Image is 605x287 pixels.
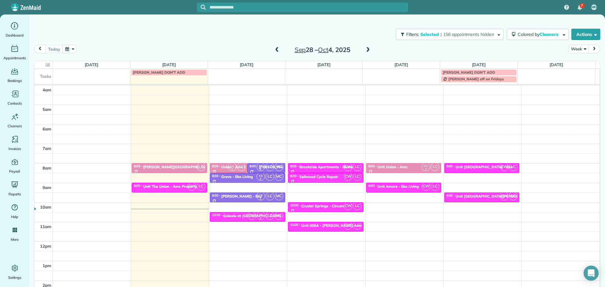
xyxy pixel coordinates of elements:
h2: 28 – 4, 2025 [283,46,362,53]
div: 7 unread notifications [573,1,586,14]
button: Filters: Selected | 156 appointments hidden [396,29,504,40]
button: next [588,45,600,53]
span: CW [422,182,430,191]
span: Help [11,214,19,220]
div: Crystal Springs - Circum [301,204,344,208]
button: Week [568,45,589,53]
span: Appointments [3,55,26,61]
span: 7am [43,146,51,151]
span: LC [431,163,439,171]
span: LC [431,182,439,191]
div: Unit The Union - Amc Property [143,184,197,189]
span: LC [237,163,245,171]
a: Cleaners [3,112,27,129]
a: [DATE] [550,62,563,67]
span: Settings [8,274,21,281]
span: CW [500,192,508,200]
span: Reports [9,191,21,197]
span: MC [275,211,283,220]
div: Grove - Eko Living [221,175,253,179]
div: Galaxie at [GEOGRAPHIC_DATA] - TMG [223,214,293,218]
span: 4am [43,87,51,92]
a: Invoices [3,134,27,152]
span: CW [500,163,508,171]
span: CW [344,172,352,181]
span: 1pm [43,263,51,268]
span: 9am [43,185,51,190]
span: CH [424,164,428,168]
span: [PERSON_NAME] DON'T ADD [443,70,495,75]
div: Unit [GEOGRAPHIC_DATA] - Eko [456,165,513,169]
span: CS [259,164,262,168]
span: CS [259,174,262,177]
a: Appointments [3,43,27,61]
span: 6am [43,126,51,131]
small: 2 [257,176,265,182]
span: LC [266,172,274,181]
span: Colored by [518,32,561,37]
small: 2 [422,166,430,172]
span: Payroll [9,168,20,175]
button: Actions [571,29,600,40]
span: MC [275,192,283,200]
div: Open Intercom Messenger [584,266,599,281]
span: Contacts [8,100,22,106]
a: [DATE] [85,62,98,67]
span: 12pm [40,244,51,249]
span: MC [275,163,283,171]
span: Sep [295,46,306,54]
div: Union - Amc Property [221,165,259,169]
span: LC [509,192,517,200]
span: Cleaners [539,32,560,37]
span: CH [230,164,234,168]
span: CW [344,202,352,210]
a: [DATE] [240,62,253,67]
small: 2 [257,215,265,221]
span: LC [353,202,361,210]
div: [PERSON_NAME] - Eko [221,194,262,198]
a: Bookings [3,66,27,84]
span: [PERSON_NAME] DON'T ADD [133,70,185,75]
a: [DATE] [472,62,486,67]
div: Unit [GEOGRAPHIC_DATA][PERSON_NAME] - Capital [456,194,550,198]
span: LC [509,163,517,171]
span: Invoices [9,146,21,152]
span: 5am [43,107,51,112]
span: 8am [43,165,51,170]
a: Payroll [3,157,27,175]
button: Colored byCleaners [507,29,569,40]
span: [PERSON_NAME] off on Fridays [448,77,504,81]
button: Focus search [197,5,206,10]
div: Brookside Apartments - illume [299,165,353,169]
a: Contacts [3,89,27,106]
span: 10am [40,204,51,210]
span: CW [187,182,196,191]
div: Unit Amore - Eko Living [377,184,419,189]
a: [DATE] [395,62,408,67]
div: Unit 008A - [PERSON_NAME] Arms - Capital [301,223,379,228]
svg: Focus search [201,5,206,10]
span: LC [353,221,361,230]
span: CW [344,163,352,171]
span: Dashboard [6,32,24,38]
span: 7 [581,3,583,8]
span: Selected [420,32,439,37]
span: LC [197,163,205,171]
span: CW [344,221,352,230]
span: MH [591,5,597,10]
small: 2 [257,166,265,172]
span: LC [197,182,205,191]
button: today [45,45,63,53]
span: CS [259,193,262,197]
a: Help [3,202,27,220]
span: 11am [40,224,51,229]
small: 2 [228,166,236,172]
span: MC [275,172,283,181]
a: Reports [3,180,27,197]
span: CS [259,213,262,216]
span: LC [353,172,361,181]
span: | 156 appointments hidden [441,32,494,37]
span: Bookings [8,77,22,84]
span: CW [247,211,256,220]
a: Filters: Selected | 156 appointments hidden [393,29,504,40]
